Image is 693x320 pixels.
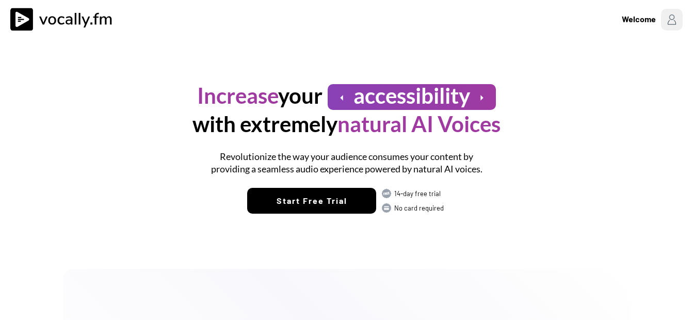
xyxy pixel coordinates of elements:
button: arrow_right [475,91,488,104]
img: Profile%20Placeholder.png [661,9,683,30]
img: FREE.svg [381,188,392,199]
h1: with extremely [192,110,501,138]
div: 14-day free trial [394,189,446,198]
img: vocally%20logo.svg [10,8,119,31]
button: Start Free Trial [247,188,376,214]
h1: accessibility [353,82,470,110]
h1: your [197,82,323,110]
div: No card required [394,203,446,213]
font: Increase [197,83,278,108]
div: Welcome [622,13,656,25]
h1: Revolutionize the way your audience consumes your content by providing a seamless audio experienc... [205,151,489,175]
font: natural AI Voices [337,111,501,137]
img: CARD.svg [381,203,392,213]
button: arrow_left [335,91,348,104]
